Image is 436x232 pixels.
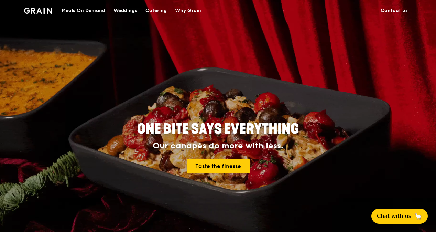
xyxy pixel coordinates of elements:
[141,0,171,21] a: Catering
[187,159,250,173] a: Taste the finesse
[377,0,412,21] a: Contact us
[109,0,141,21] a: Weddings
[62,0,105,21] div: Meals On Demand
[414,212,422,220] span: 🦙
[137,121,299,137] span: ONE BITE SAYS EVERYTHING
[113,0,137,21] div: Weddings
[94,141,342,151] div: Our canapés do more with less.
[377,212,411,220] span: Chat with us
[175,0,201,21] div: Why Grain
[145,0,167,21] div: Catering
[371,209,428,224] button: Chat with us🦙
[24,8,52,14] img: Grain
[171,0,205,21] a: Why Grain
